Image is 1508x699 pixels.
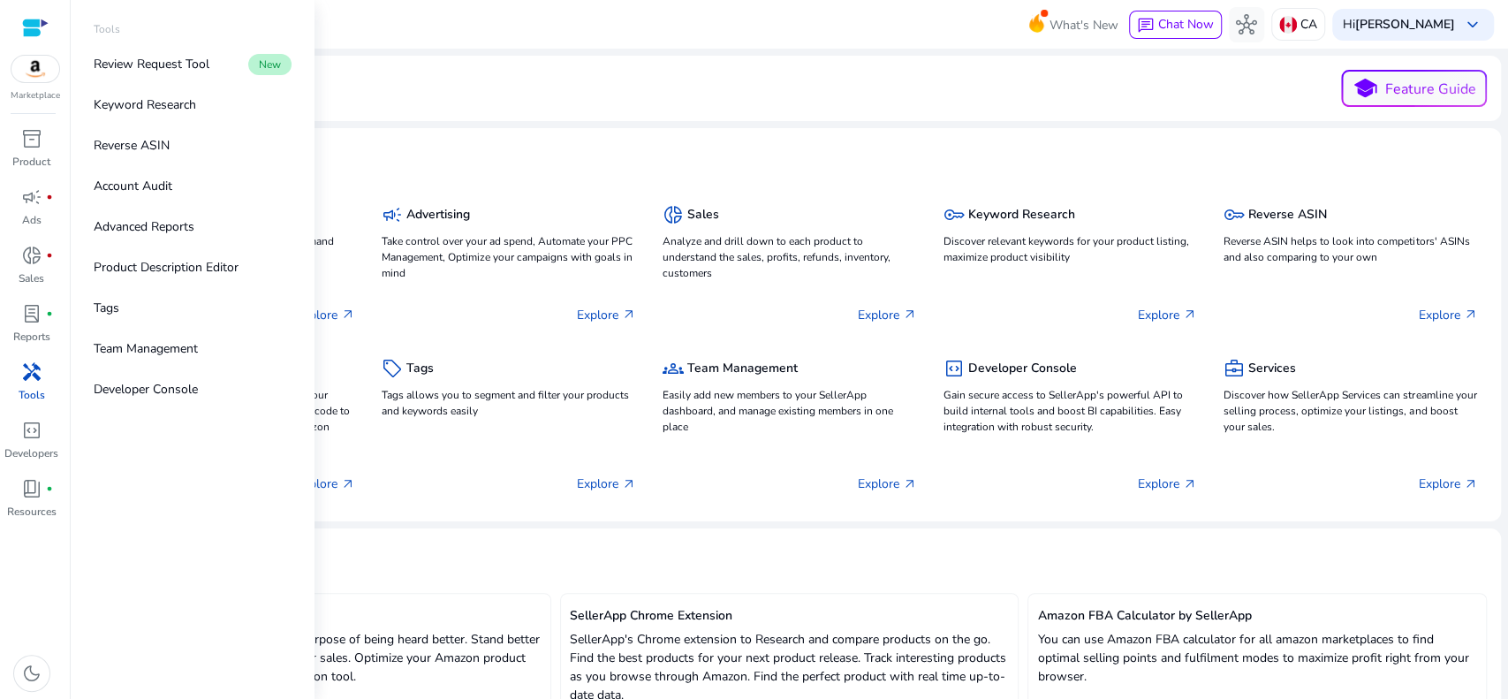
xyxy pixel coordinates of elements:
span: arrow_outward [1464,308,1478,322]
h5: Keyword Research [967,208,1074,223]
span: What's New [1050,10,1118,41]
p: Analyze and drill down to each product to understand the sales, profits, refunds, inventory, cust... [663,233,917,281]
p: Tools [94,21,120,37]
h5: Sales [687,208,719,223]
span: donut_small [663,204,684,225]
span: handyman [21,361,42,383]
p: Developer Console [94,380,198,399]
p: Keyword Research [94,95,196,114]
h5: Reverse ASIN [1248,208,1327,223]
h5: Developer Console [967,361,1076,376]
p: Advanced Reports [94,217,194,236]
span: arrow_outward [341,308,355,322]
p: Explore [1138,306,1197,324]
p: Tags [94,299,119,317]
span: school [1353,76,1378,102]
p: Gain secure access to SellerApp's powerful API to build internal tools and boost BI capabilities.... [943,387,1197,435]
h5: Amazon FBA Calculator by SellerApp [1037,609,1477,624]
h5: SellerApp Chrome Extension [570,609,1010,624]
p: Reverse ASIN helps to look into competitors' ASINs and also comparing to your own [1224,233,1478,265]
p: Explore [577,475,636,493]
p: Explore [296,306,355,324]
p: Resources [7,504,57,520]
span: code_blocks [21,420,42,441]
p: Marketplace [11,89,60,103]
span: arrow_outward [902,477,916,491]
span: New [248,54,292,75]
span: key [1224,204,1245,225]
p: Account Audit [94,177,172,195]
p: Discover how SellerApp Services can streamline your selling process, optimize your listings, and ... [1224,387,1478,435]
span: business_center [1224,358,1245,379]
span: arrow_outward [1464,477,1478,491]
p: You can use Amazon FBA calculator for all amazon marketplaces to find optimal selling points and ... [1037,630,1477,686]
span: hub [1236,14,1257,35]
button: chatChat Now [1129,11,1222,39]
p: Developers [4,445,58,461]
img: amazon.svg [11,56,59,82]
span: book_4 [21,478,42,499]
span: fiber_manual_record [46,485,53,492]
p: CA [1300,9,1317,40]
span: chat [1137,17,1155,34]
h5: Advertising [406,208,470,223]
p: Easily add new members to your SellerApp dashboard, and manage existing members in one place [663,387,917,435]
p: Review Request Tool [94,55,209,73]
span: fiber_manual_record [46,252,53,259]
h5: Tags [406,361,434,376]
p: Explore [296,475,355,493]
span: inventory_2 [21,128,42,149]
p: Tools [19,387,45,403]
h5: Team Management [687,361,798,376]
h5: Amazon Keyword Research Tool [102,609,542,624]
span: Chat Now [1158,16,1214,33]
span: arrow_outward [902,308,916,322]
span: fiber_manual_record [46,310,53,317]
span: arrow_outward [341,477,355,491]
p: Explore [577,306,636,324]
span: sell [382,358,403,379]
p: Reverse ASIN [94,136,170,155]
span: code_blocks [943,358,964,379]
p: Feature Guide [1385,79,1476,100]
span: lab_profile [21,303,42,324]
p: Explore [1419,475,1478,493]
span: groups [663,358,684,379]
p: Ads [22,212,42,228]
b: [PERSON_NAME] [1355,16,1455,33]
span: keyboard_arrow_down [1462,14,1483,35]
button: hub [1229,7,1264,42]
span: campaign [382,204,403,225]
img: ca.svg [1279,16,1297,34]
p: Tailor make your listing for the sole purpose of being heard better. Stand better than your compe... [102,630,542,686]
span: arrow_outward [1183,477,1197,491]
p: Explore [1138,475,1197,493]
span: arrow_outward [622,477,636,491]
p: Take control over your ad spend, Automate your PPC Management, Optimize your campaigns with goals... [382,233,636,281]
p: Sales [19,270,44,286]
span: fiber_manual_record [46,194,53,201]
span: arrow_outward [1183,308,1197,322]
p: Tags allows you to segment and filter your products and keywords easily [382,387,636,419]
button: schoolFeature Guide [1341,70,1487,107]
p: Reports [13,329,50,345]
h5: Services [1248,361,1296,376]
p: Explore [1419,306,1478,324]
p: Explore [857,306,916,324]
p: Hi [1343,19,1455,31]
span: campaign [21,186,42,208]
p: Explore [857,475,916,493]
span: dark_mode [21,663,42,684]
p: Team Management [94,339,198,358]
span: arrow_outward [622,308,636,322]
span: key [943,204,964,225]
p: Product Description Editor [94,258,239,277]
span: donut_small [21,245,42,266]
p: Product [12,154,50,170]
p: Discover relevant keywords for your product listing, maximize product visibility [943,233,1197,265]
